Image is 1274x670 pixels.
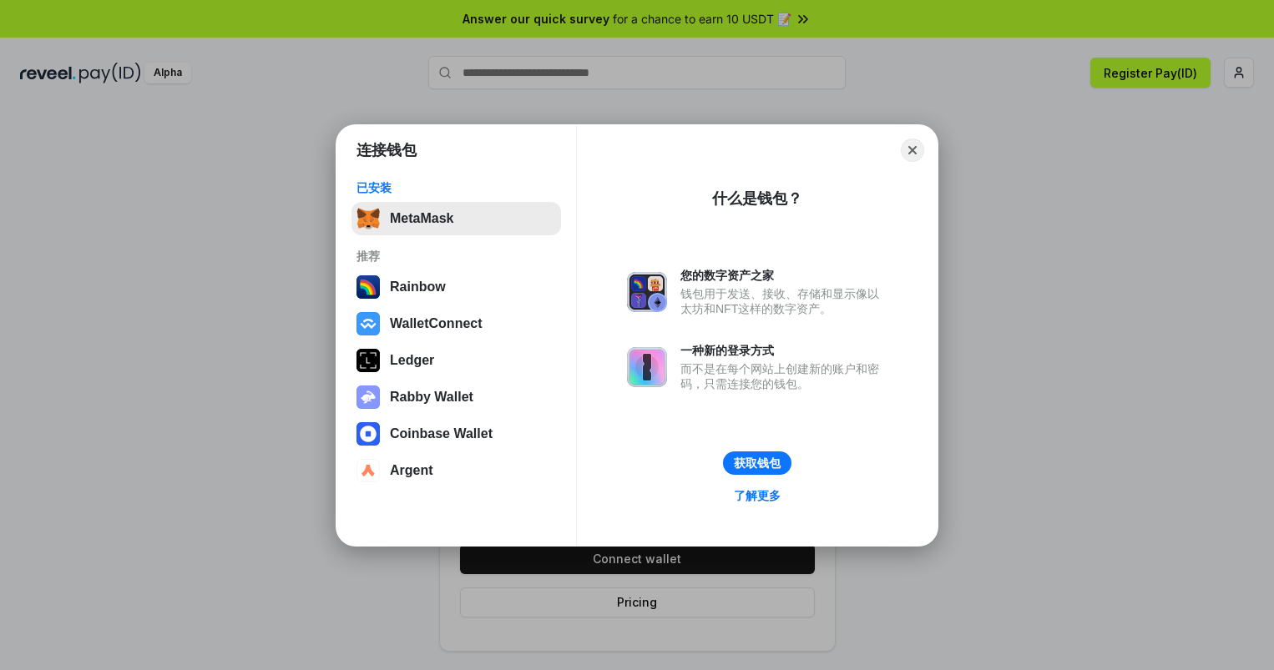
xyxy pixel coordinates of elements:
img: svg+xml,%3Csvg%20xmlns%3D%22http%3A%2F%2Fwww.w3.org%2F2000%2Fsvg%22%20fill%3D%22none%22%20viewBox... [627,347,667,387]
button: Ledger [351,344,561,377]
img: svg+xml,%3Csvg%20fill%3D%22none%22%20height%3D%2233%22%20viewBox%3D%220%200%2035%2033%22%20width%... [356,207,380,230]
img: svg+xml,%3Csvg%20width%3D%2228%22%20height%3D%2228%22%20viewBox%3D%220%200%2028%2028%22%20fill%3D... [356,459,380,482]
img: svg+xml,%3Csvg%20width%3D%2228%22%20height%3D%2228%22%20viewBox%3D%220%200%2028%2028%22%20fill%3D... [356,312,380,335]
button: Argent [351,454,561,487]
button: 获取钱包 [723,451,791,475]
div: Rabby Wallet [390,390,473,405]
h1: 连接钱包 [356,140,417,160]
img: svg+xml,%3Csvg%20xmlns%3D%22http%3A%2F%2Fwww.w3.org%2F2000%2Fsvg%22%20fill%3D%22none%22%20viewBox... [627,272,667,312]
div: Rainbow [390,280,446,295]
div: 推荐 [356,249,556,264]
a: 了解更多 [724,485,791,506]
button: Rabby Wallet [351,380,561,414]
div: Ledger [390,353,434,368]
div: MetaMask [390,211,453,226]
div: 您的数字资产之家 [680,268,887,283]
img: svg+xml,%3Csvg%20width%3D%22120%22%20height%3D%22120%22%20viewBox%3D%220%200%20120%20120%22%20fil... [356,275,380,299]
div: 钱包用于发送、接收、存储和显示像以太坊和NFT这样的数字资产。 [680,286,887,316]
div: 一种新的登录方式 [680,343,887,358]
div: 而不是在每个网站上创建新的账户和密码，只需连接您的钱包。 [680,361,887,391]
button: Rainbow [351,270,561,304]
button: WalletConnect [351,307,561,340]
div: 已安装 [356,180,556,195]
img: svg+xml,%3Csvg%20xmlns%3D%22http%3A%2F%2Fwww.w3.org%2F2000%2Fsvg%22%20fill%3D%22none%22%20viewBox... [356,385,380,409]
div: Coinbase Wallet [390,426,493,441]
img: svg+xml,%3Csvg%20xmlns%3D%22http%3A%2F%2Fwww.w3.org%2F2000%2Fsvg%22%20width%3D%2228%22%20height%3... [356,349,380,372]
div: 了解更多 [734,488,781,503]
button: Coinbase Wallet [351,417,561,451]
button: MetaMask [351,202,561,235]
div: WalletConnect [390,316,483,331]
div: 获取钱包 [734,456,781,471]
button: Close [901,139,924,162]
img: svg+xml,%3Csvg%20width%3D%2228%22%20height%3D%2228%22%20viewBox%3D%220%200%2028%2028%22%20fill%3D... [356,422,380,446]
div: Argent [390,463,433,478]
div: 什么是钱包？ [712,189,802,209]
